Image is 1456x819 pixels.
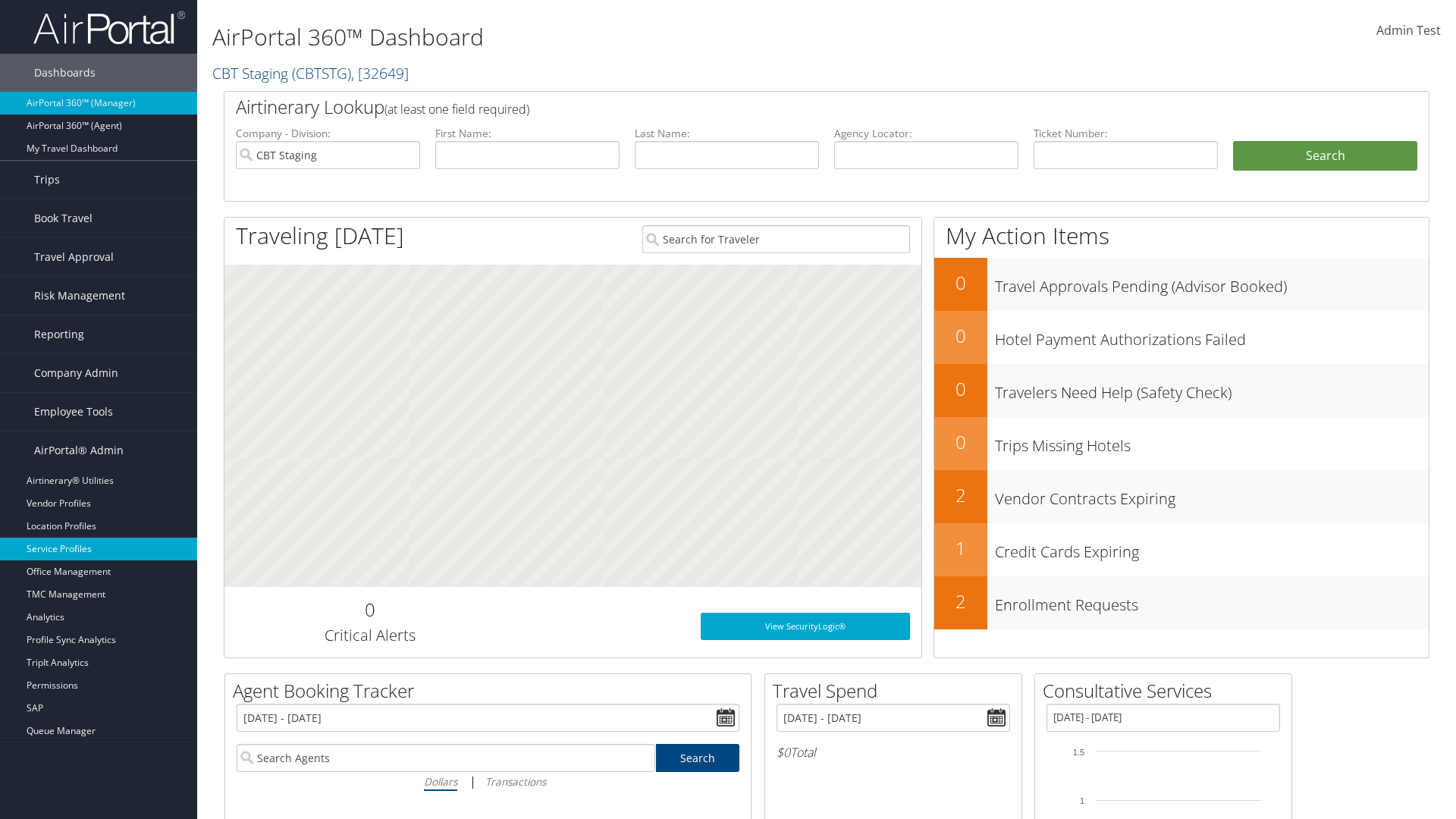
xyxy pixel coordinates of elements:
a: 0Hotel Payment Authorizations Failed [934,311,1429,364]
a: 2Enrollment Requests [934,576,1429,629]
a: 0Travel Approvals Pending (Advisor Booked) [934,258,1429,311]
i: Dollars [424,774,457,789]
h2: 0 [934,323,987,349]
input: Search Agents [237,744,655,772]
h3: Credit Cards Expiring [995,534,1429,563]
h1: AirPortal 360™ Dashboard [212,21,1031,53]
h2: 0 [934,429,987,455]
span: Travel Approval [34,238,114,276]
h3: Hotel Payment Authorizations Failed [995,322,1429,350]
h2: 2 [934,482,987,508]
span: ( CBTSTG ) [292,63,351,83]
h3: Trips Missing Hotels [995,428,1429,457]
tspan: 1.5 [1073,748,1084,757]
label: First Name: [435,126,620,141]
span: (at least one field required) [384,101,529,118]
span: , [ 32649 ] [351,63,409,83]
a: 0Trips Missing Hotels [934,417,1429,470]
img: airportal-logo.png [33,10,185,45]
label: Ticket Number: [1034,126,1218,141]
span: AirPortal® Admin [34,431,124,469]
h2: Airtinerary Lookup [236,94,1317,120]
h6: Total [777,744,1010,761]
a: 2Vendor Contracts Expiring [934,470,1429,523]
a: Search [656,744,740,772]
a: Admin Test [1376,8,1441,55]
span: Reporting [34,315,84,353]
span: Admin Test [1376,22,1441,39]
span: $0 [777,744,790,761]
h2: Consultative Services [1043,678,1291,704]
button: Search [1233,141,1417,171]
span: Risk Management [34,277,125,315]
h3: Enrollment Requests [995,587,1429,616]
span: Employee Tools [34,393,113,431]
h2: Travel Spend [773,678,1021,704]
h2: 0 [934,270,987,296]
label: Last Name: [635,126,819,141]
h2: 0 [934,376,987,402]
span: Trips [34,161,60,199]
h1: My Action Items [934,220,1429,252]
label: Company - Division: [236,126,420,141]
a: 1Credit Cards Expiring [934,523,1429,576]
label: Agency Locator: [834,126,1018,141]
span: Dashboards [34,54,96,92]
i: Transactions [485,774,546,789]
a: View SecurityLogic® [701,613,910,640]
h2: 2 [934,588,987,614]
tspan: 1 [1080,796,1084,805]
h2: 1 [934,535,987,561]
h3: Travelers Need Help (Safety Check) [995,375,1429,403]
h3: Vendor Contracts Expiring [995,481,1429,510]
h2: 0 [236,597,504,623]
a: 0Travelers Need Help (Safety Check) [934,364,1429,417]
input: Search for Traveler [642,225,910,253]
h3: Travel Approvals Pending (Advisor Booked) [995,268,1429,297]
h3: Critical Alerts [236,625,504,646]
div: | [237,772,739,791]
h1: Traveling [DATE] [236,220,404,252]
span: Book Travel [34,199,93,237]
h2: Agent Booking Tracker [233,678,751,704]
a: CBT Staging [212,63,409,83]
span: Company Admin [34,354,118,392]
